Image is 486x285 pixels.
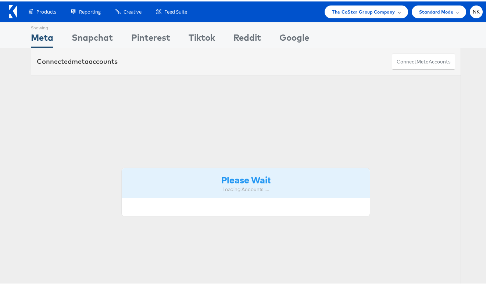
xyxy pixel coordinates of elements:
[127,184,365,191] div: Loading Accounts ....
[72,56,89,64] span: meta
[332,7,395,14] span: The CoStar Group Company
[419,7,453,14] span: Standard Mode
[279,30,309,46] div: Google
[189,30,215,46] div: Tiktok
[233,30,261,46] div: Reddit
[417,57,429,64] span: meta
[131,30,170,46] div: Pinterest
[31,30,53,46] div: Meta
[79,7,101,14] span: Reporting
[473,8,480,13] span: NK
[124,7,142,14] span: Creative
[31,21,53,30] div: Showing
[392,52,455,69] button: ConnectmetaAccounts
[72,30,113,46] div: Snapchat
[164,7,187,14] span: Feed Suite
[36,7,56,14] span: Products
[37,55,118,65] div: Connected accounts
[221,172,271,184] strong: Please Wait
